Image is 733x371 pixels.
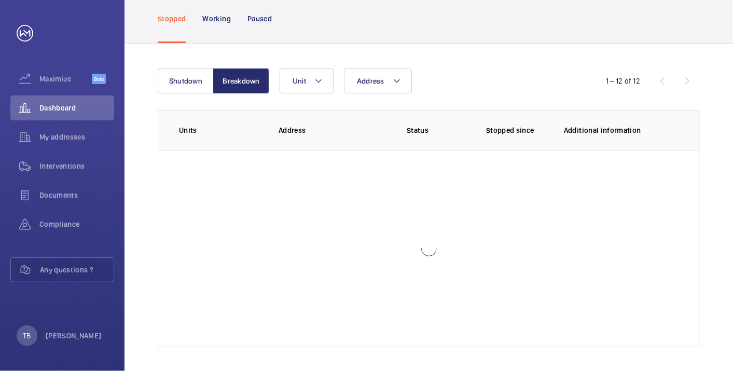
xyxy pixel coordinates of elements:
[606,76,640,86] div: 1 – 12 of 12
[213,68,269,93] button: Breakdown
[357,77,384,85] span: Address
[92,74,106,84] span: Beta
[39,190,114,200] span: Documents
[39,103,114,113] span: Dashboard
[279,125,366,135] p: Address
[39,74,92,84] span: Maximize
[39,161,114,171] span: Interventions
[23,331,31,341] p: TB
[39,132,114,142] span: My addresses
[280,68,334,93] button: Unit
[39,219,114,229] span: Compliance
[46,331,102,341] p: [PERSON_NAME]
[202,13,230,24] p: Working
[486,125,547,135] p: Stopped since
[293,77,306,85] span: Unit
[40,265,114,275] span: Any questions ?
[564,125,679,135] p: Additional information
[179,125,262,135] p: Units
[247,13,272,24] p: Paused
[373,125,462,135] p: Status
[158,13,186,24] p: Stopped
[344,68,412,93] button: Address
[158,68,214,93] button: Shutdown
